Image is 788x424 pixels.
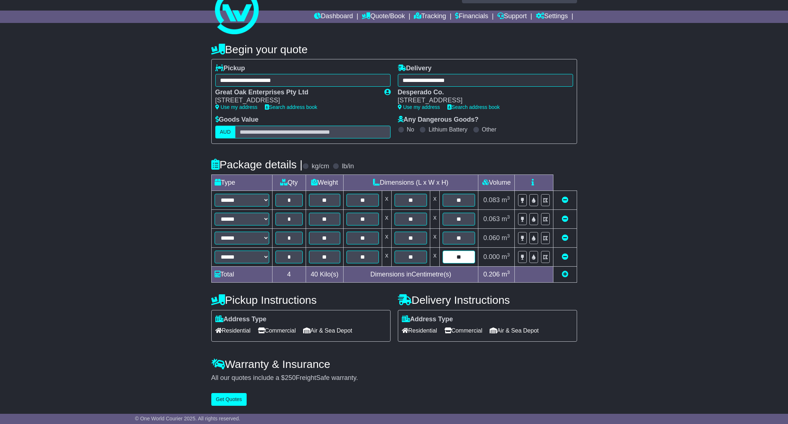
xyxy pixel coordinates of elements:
td: x [430,228,440,247]
label: Lithium Battery [428,126,467,133]
td: x [430,209,440,228]
sup: 3 [507,233,510,239]
td: Type [211,174,272,191]
label: Any Dangerous Goods? [398,116,479,124]
td: x [382,209,391,228]
span: 0.083 [483,196,500,204]
a: Use my address [398,104,440,110]
td: x [382,228,391,247]
h4: Package details | [211,158,303,170]
a: Financials [455,11,488,23]
a: Remove this item [562,196,568,204]
span: Residential [215,325,251,336]
label: lb/in [342,162,354,170]
label: AUD [215,126,236,138]
h4: Begin your quote [211,43,577,55]
div: [STREET_ADDRESS] [215,97,377,105]
sup: 3 [507,252,510,258]
div: [STREET_ADDRESS] [398,97,566,105]
td: Dimensions (L x W x H) [343,174,478,191]
td: x [430,247,440,266]
div: Desperado Co. [398,89,566,97]
td: x [382,191,391,209]
h4: Pickup Instructions [211,294,391,306]
span: m [502,234,510,242]
span: Commercial [444,325,482,336]
td: Kilo(s) [306,266,344,282]
a: Search address book [265,104,317,110]
td: Total [211,266,272,282]
h4: Warranty & Insurance [211,358,577,370]
span: 0.206 [483,271,500,278]
span: 0.060 [483,234,500,242]
span: m [502,253,510,260]
a: Tracking [414,11,446,23]
a: Remove this item [562,253,568,260]
label: Delivery [398,64,432,72]
span: Air & Sea Depot [490,325,539,336]
span: 40 [311,271,318,278]
span: Commercial [258,325,296,336]
td: Dimensions in Centimetre(s) [343,266,478,282]
label: Address Type [402,315,453,323]
h4: Delivery Instructions [398,294,577,306]
label: No [407,126,414,133]
td: Weight [306,174,344,191]
a: Remove this item [562,234,568,242]
div: All our quotes include a $ FreightSafe warranty. [211,374,577,382]
a: Support [497,11,527,23]
span: 0.000 [483,253,500,260]
a: Use my address [215,104,258,110]
td: x [430,191,440,209]
span: © One World Courier 2025. All rights reserved. [135,416,240,421]
label: Pickup [215,64,245,72]
a: Quote/Book [362,11,405,23]
sup: 3 [507,214,510,220]
label: Goods Value [215,116,259,124]
span: 250 [285,374,296,381]
td: x [382,247,391,266]
sup: 3 [507,195,510,201]
a: Dashboard [314,11,353,23]
span: Air & Sea Depot [303,325,352,336]
span: m [502,271,510,278]
a: Search address book [447,104,500,110]
button: Get Quotes [211,393,247,406]
a: Settings [536,11,568,23]
td: Qty [272,174,306,191]
label: Address Type [215,315,267,323]
td: 4 [272,266,306,282]
a: Add new item [562,271,568,278]
label: kg/cm [311,162,329,170]
span: m [502,196,510,204]
span: 0.063 [483,215,500,223]
span: Residential [402,325,437,336]
sup: 3 [507,270,510,275]
td: Volume [478,174,515,191]
a: Remove this item [562,215,568,223]
div: Great Oak Enterprises Pty Ltd [215,89,377,97]
span: m [502,215,510,223]
label: Other [482,126,497,133]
